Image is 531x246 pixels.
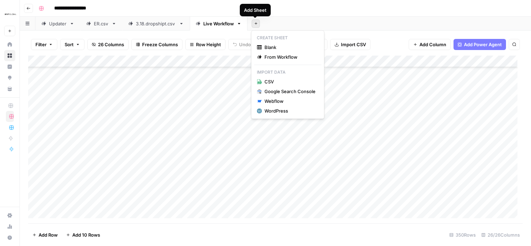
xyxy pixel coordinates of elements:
[98,41,124,48] span: 26 Columns
[35,17,80,31] a: Updater
[479,229,523,240] div: 26/26 Columns
[87,39,129,50] button: 26 Columns
[80,17,122,31] a: ER.csv
[94,20,109,27] div: ER.csv
[4,232,15,243] button: Help + Support
[228,39,255,50] button: Undo
[4,210,15,221] a: Settings
[464,41,502,48] span: Add Power Agent
[190,17,247,31] a: Live Workflow
[330,39,370,50] button: Import CSV
[264,44,316,51] span: Blank
[454,39,506,50] button: Add Power Agent
[122,17,190,31] a: 3.18.dropshipt.csv
[60,39,84,50] button: Sort
[4,221,15,232] a: Usage
[419,41,446,48] span: Add Column
[239,41,251,48] span: Undo
[31,39,57,50] button: Filter
[28,229,62,240] button: Add Row
[4,39,15,50] a: Home
[131,39,182,50] button: Freeze Columns
[254,33,321,42] p: Create Sheet
[203,20,234,27] div: Live Workflow
[65,41,74,48] span: Sort
[72,231,100,238] span: Add 10 Rows
[49,20,67,27] div: Updater
[196,41,221,48] span: Row Height
[264,54,316,60] span: From Workflow
[136,20,176,27] div: 3.18.dropshipt.csv
[4,8,17,20] img: WHP Global Logo
[264,78,316,85] span: CSV
[341,41,366,48] span: Import CSV
[142,41,178,48] span: Freeze Columns
[409,39,451,50] button: Add Column
[264,98,316,105] div: Webflow
[447,229,479,240] div: 350 Rows
[4,50,15,61] a: Browse
[4,72,15,83] a: Opportunities
[62,229,104,240] button: Add 10 Rows
[35,41,47,48] span: Filter
[185,39,226,50] button: Row Height
[264,88,316,95] div: Google Search Console
[4,6,15,23] button: Workspace: WHP Global
[4,83,15,95] a: Your Data
[4,61,15,72] a: Insights
[39,231,58,238] span: Add Row
[264,107,316,114] div: WordPress
[254,68,321,77] p: Import Data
